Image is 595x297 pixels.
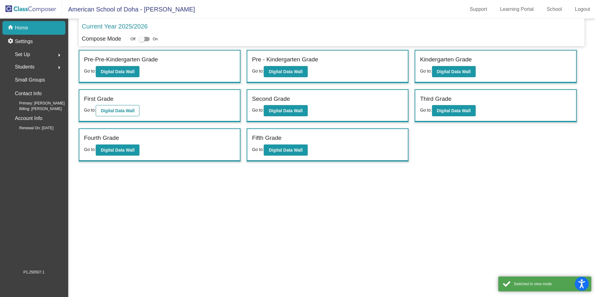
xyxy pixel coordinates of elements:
[252,147,264,152] span: Go to:
[437,69,471,74] b: Digital Data Wall
[15,76,45,84] p: Small Groups
[84,95,113,104] label: First Grade
[437,108,471,113] b: Digital Data Wall
[15,38,33,45] p: Settings
[84,134,119,143] label: Fourth Grade
[84,69,96,73] span: Go to:
[153,36,158,42] span: On
[495,4,539,14] a: Learning Portal
[96,66,139,77] button: Digital Data Wall
[420,55,472,64] label: Kindergarten Grade
[101,69,134,74] b: Digital Data Wall
[514,281,587,287] div: Switched to view mode
[269,69,302,74] b: Digital Data Wall
[465,4,492,14] a: Support
[420,108,432,113] span: Go to:
[82,22,148,31] p: Current Year 2025/2026
[570,4,595,14] a: Logout
[420,95,451,104] label: Third Grade
[542,4,567,14] a: School
[15,50,30,59] span: Set Up
[84,55,158,64] label: Pre-Pre-Kindergarten Grade
[7,24,15,32] mat-icon: home
[264,105,307,116] button: Digital Data Wall
[432,66,476,77] button: Digital Data Wall
[252,134,281,143] label: Fifth Grade
[82,35,121,43] p: Compose Mode
[420,69,432,73] span: Go to:
[130,36,135,42] span: Off
[9,100,65,106] span: Primary: [PERSON_NAME]
[7,38,15,45] mat-icon: settings
[15,63,34,71] span: Students
[264,66,307,77] button: Digital Data Wall
[9,125,53,131] span: Renewal On: [DATE]
[101,108,134,113] b: Digital Data Wall
[269,108,302,113] b: Digital Data Wall
[252,69,264,73] span: Go to:
[84,108,96,113] span: Go to:
[96,105,139,116] button: Digital Data Wall
[9,106,62,112] span: Billing: [PERSON_NAME]
[432,105,476,116] button: Digital Data Wall
[252,108,264,113] span: Go to:
[101,148,134,153] b: Digital Data Wall
[252,55,318,64] label: Pre - Kindergarten Grade
[15,89,42,98] p: Contact Info
[62,4,195,14] span: American School of Doha - [PERSON_NAME]
[55,51,63,59] mat-icon: arrow_right
[264,144,307,156] button: Digital Data Wall
[96,144,139,156] button: Digital Data Wall
[15,24,28,32] p: Home
[15,114,42,123] p: Account Info
[269,148,302,153] b: Digital Data Wall
[252,95,290,104] label: Second Grade
[55,64,63,71] mat-icon: arrow_right
[84,147,96,152] span: Go to:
